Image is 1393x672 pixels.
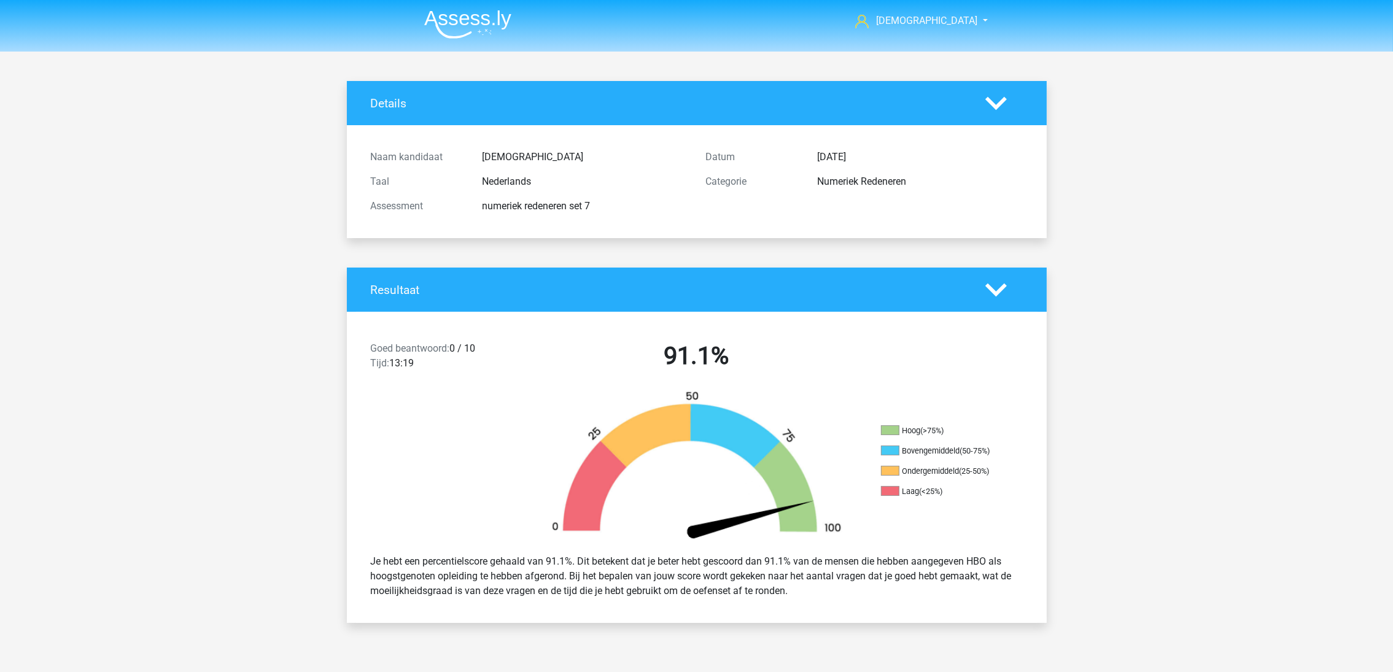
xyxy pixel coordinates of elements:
div: Numeriek Redeneren [809,174,1032,189]
li: Hoog [881,425,1004,436]
h2: 91.1% [538,341,855,371]
div: Naam kandidaat [362,150,473,164]
li: Bovengemiddeld [881,446,1004,457]
div: (<25%) [920,487,943,496]
div: Nederlands [473,174,697,189]
div: Categorie [697,174,809,189]
div: [DATE] [809,150,1032,164]
div: Taal [362,174,473,189]
span: Tijd: [371,357,390,369]
img: Assessly [424,10,511,39]
h4: Resultaat [371,283,967,297]
a: [DEMOGRAPHIC_DATA] [850,14,979,28]
div: [DEMOGRAPHIC_DATA] [473,150,697,164]
span: [DEMOGRAPHIC_DATA] [876,15,977,26]
h4: Details [371,96,967,110]
span: Goed beantwoord: [371,342,450,354]
li: Laag [881,486,1004,497]
div: (50-75%) [960,446,990,455]
img: 91.42dffeb922d7.png [531,390,863,544]
div: (>75%) [921,426,944,435]
div: 0 / 10 13:19 [362,341,529,376]
div: Assessment [362,199,473,214]
div: Datum [697,150,809,164]
div: (25-50%) [960,466,990,476]
div: Je hebt een percentielscore gehaald van 91.1%. Dit betekent dat je beter hebt gescoord dan 91.1% ... [362,549,1032,603]
li: Ondergemiddeld [881,466,1004,477]
div: numeriek redeneren set 7 [473,199,697,214]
